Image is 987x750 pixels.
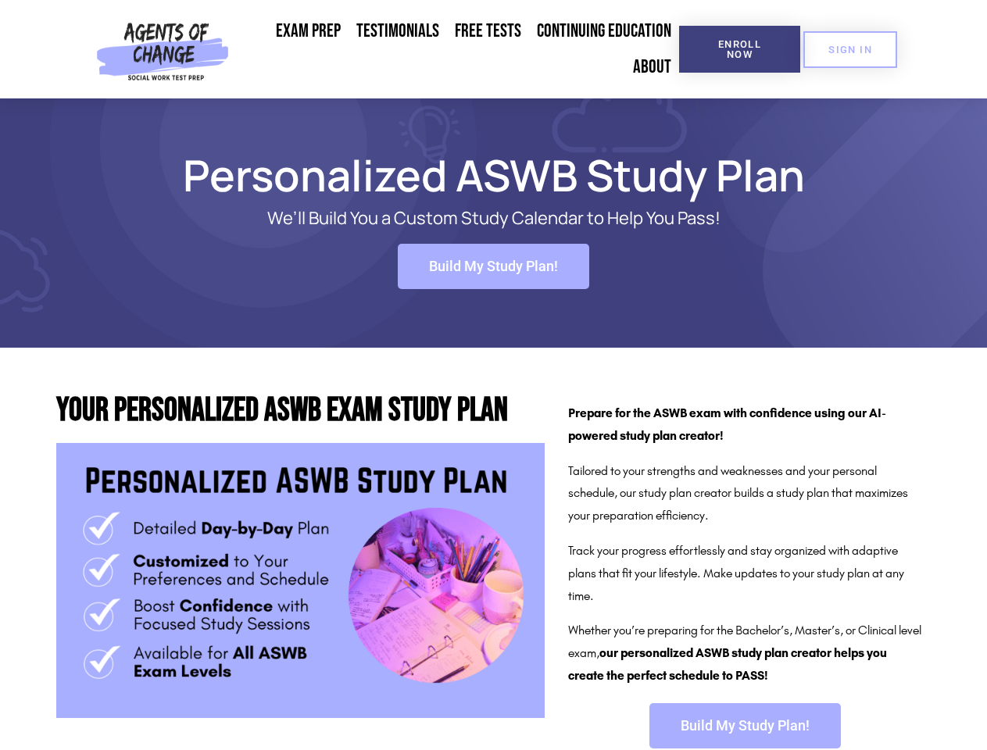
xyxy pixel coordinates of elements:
a: Free Tests [447,13,529,49]
b: our personalized ASWB study plan creator helps you create the perfect schedule to PASS! [568,645,887,683]
a: Build My Study Plan! [649,703,841,748]
span: Build My Study Plan! [681,719,810,733]
span: SIGN IN [828,45,872,55]
h2: Your Personalized ASWB Exam Study Plan [56,395,545,427]
a: Exam Prep [268,13,349,49]
a: Enroll Now [679,26,800,73]
strong: Prepare for the ASWB exam with confidence using our AI-powered study plan creator! [568,405,886,443]
span: Build My Study Plan! [429,259,558,273]
a: Build My Study Plan! [398,244,589,289]
h1: Personalized ASWB Study Plan [48,157,939,193]
a: Testimonials [349,13,447,49]
a: Continuing Education [529,13,679,49]
span: Enroll Now [704,39,775,59]
p: We’ll Build You a Custom Study Calendar to Help You Pass! [111,209,877,228]
p: Track your progress effortlessly and stay organized with adaptive plans that fit your lifestyle. ... [568,540,923,607]
a: SIGN IN [803,31,897,68]
nav: Menu [235,13,679,85]
p: Whether you’re preparing for the Bachelor’s, Master’s, or Clinical level exam, [568,620,923,687]
a: About [625,49,679,85]
p: Tailored to your strengths and weaknesses and your personal schedule, our study plan creator buil... [568,460,923,527]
